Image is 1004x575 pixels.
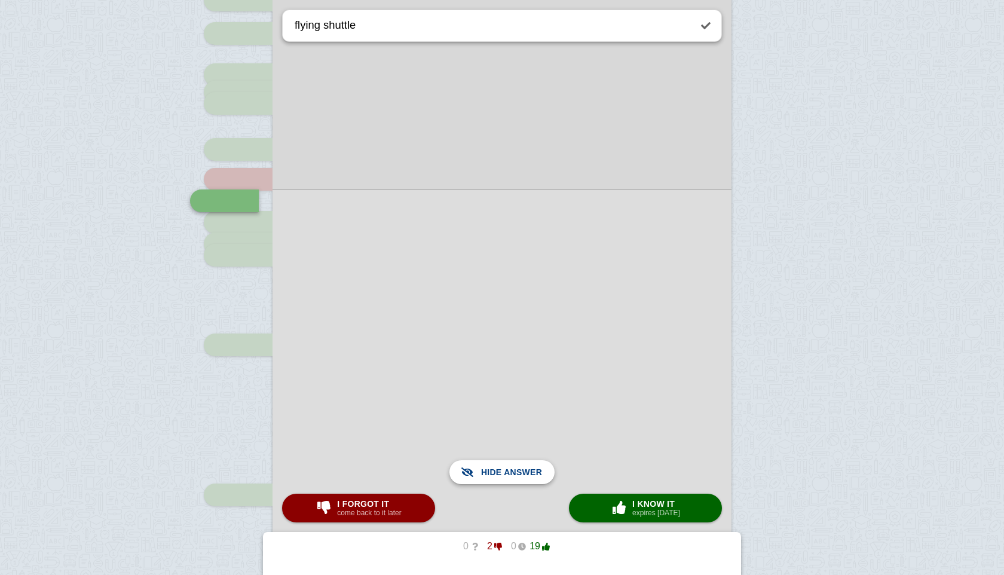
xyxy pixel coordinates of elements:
[445,537,559,556] button: 02019
[282,494,435,522] button: I forgot itcome back to it later
[569,494,722,522] button: I know itexpires [DATE]
[449,460,555,484] button: Hide answer
[292,10,690,41] textarea: flying shuttle
[337,499,401,509] span: I forgot it
[526,541,550,552] span: 19
[337,509,401,517] small: come back to it later
[478,541,502,552] span: 2
[632,509,680,517] small: expires [DATE]
[454,541,478,552] span: 0
[632,499,680,509] span: I know it
[502,541,526,552] span: 0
